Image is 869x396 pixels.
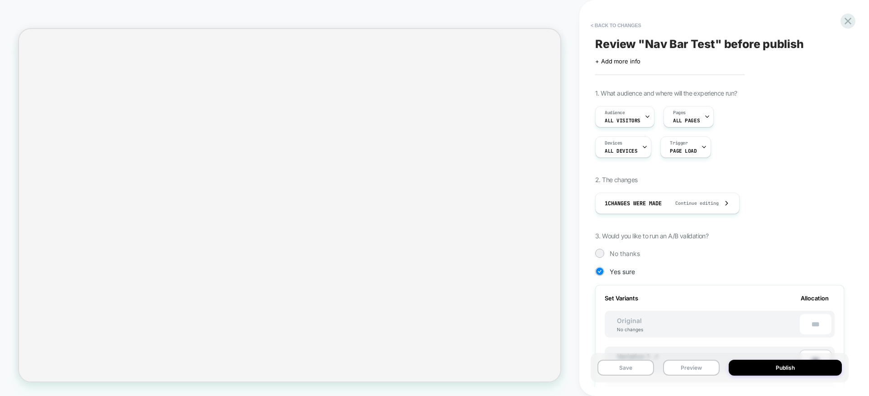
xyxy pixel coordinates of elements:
span: + Add more info [595,58,640,65]
span: Set Variants [605,295,638,302]
span: 2. The changes [595,176,638,184]
span: Allocation [801,295,829,302]
span: 1. What audience and where will the experience run? [595,89,737,97]
span: Audience [605,110,625,116]
span: 3. Would you like to run an A/B validation? [595,232,708,240]
span: ALL PAGES [673,117,700,124]
span: No thanks [610,250,640,257]
span: Yes sure [610,268,635,275]
span: Original [608,317,651,324]
span: Continue editing [666,200,719,206]
button: < Back to changes [586,18,646,33]
span: Page Load [670,148,697,154]
div: No changes [608,327,652,332]
button: Publish [729,360,842,376]
span: Trigger [670,140,688,146]
span: 1 Changes were made [605,200,662,207]
button: Preview [663,360,720,376]
span: Variation 1 [617,353,649,360]
span: Devices [605,140,622,146]
span: ALL DEVICES [605,148,637,154]
iframe: To enrich screen reader interactions, please activate Accessibility in Grammarly extension settings [19,29,561,381]
span: Pages [673,110,686,116]
span: All Visitors [605,117,640,124]
span: Review " Nav Bar Test " before publish [595,37,804,51]
button: Save [597,360,654,376]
